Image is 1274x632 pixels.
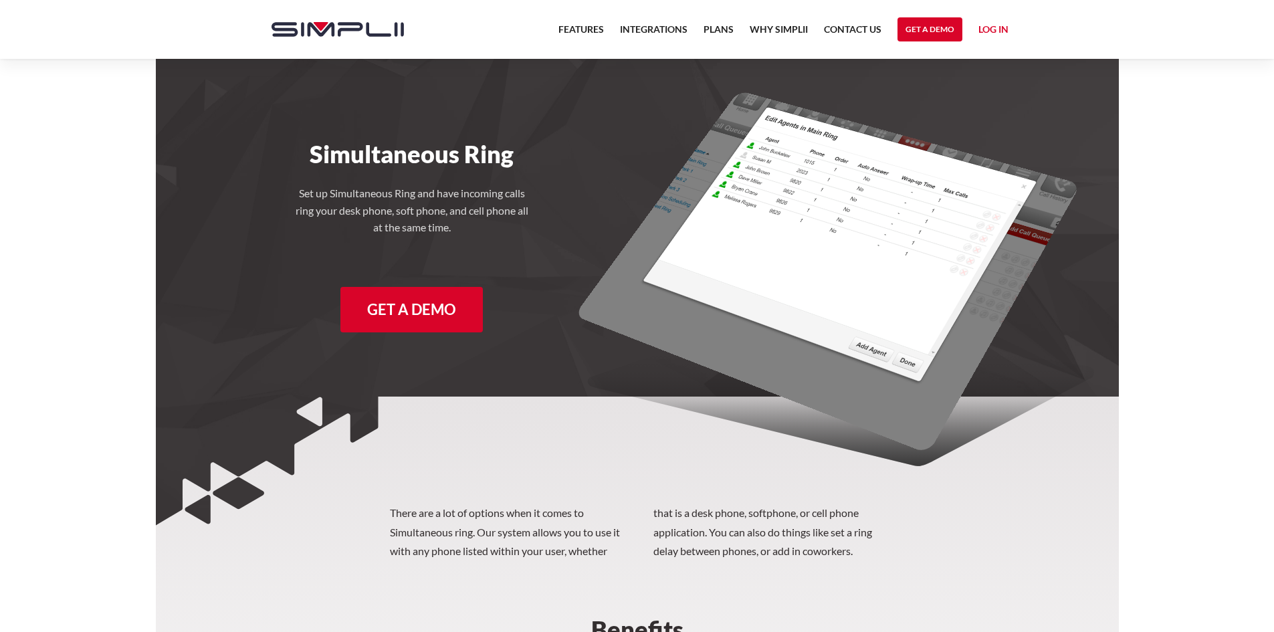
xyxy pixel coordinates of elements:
[750,21,808,45] a: Why Simplii
[258,139,566,169] h1: Simultaneous Ring
[390,504,885,561] p: There are a lot of options when it comes to Simultaneous ring. Our system allows you to use it wi...
[272,22,404,37] img: Simplii
[704,21,734,45] a: Plans
[620,21,687,45] a: Integrations
[340,287,483,332] a: Get a Demo
[978,21,1008,41] a: Log in
[897,17,962,41] a: Get a Demo
[292,185,532,236] h4: Set up Simultaneous Ring and have incoming calls ring your desk phone, soft phone, and cell phone...
[558,21,604,45] a: Features
[824,21,881,45] a: Contact US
